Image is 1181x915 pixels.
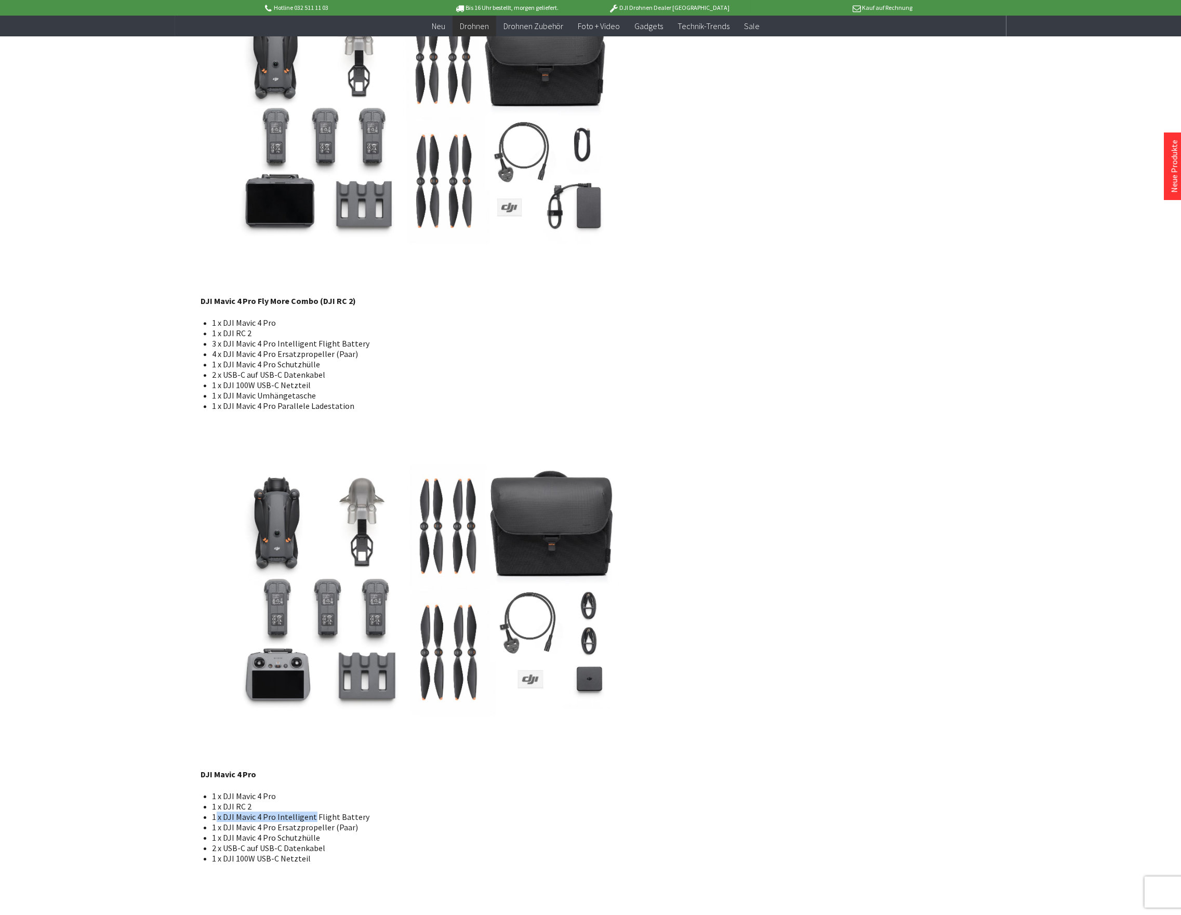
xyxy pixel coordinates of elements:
[213,853,645,864] li: 1 x DJI 100W USB-C Netzteil
[213,801,645,812] li: 1 x DJI RC 2
[213,822,645,832] li: 1 x DJI Mavic 4 Pro Ersatzpropeller (Paar)
[201,419,652,758] img: DJI-Mavic-4-Pro-Fly-More-Combo-DJI-RC-2-_from-above_battery-detached
[213,349,645,359] li: 4 x DJI Mavic 4 Pro Ersatzpropeller (Paar)
[737,16,767,37] a: Sale
[263,2,426,14] p: Hotline 032 511 11 03
[635,21,664,31] span: Gadgets
[213,317,645,328] li: 1 x DJI Mavic 4 Pro
[1169,140,1179,193] a: Neue Produkte
[213,791,645,801] li: 1 x DJI Mavic 4 Pro
[496,16,571,37] a: Drohnen Zubehör
[213,401,645,411] li: 1 x DJI Mavic 4 Pro Parallele Ladestation
[213,328,645,338] li: 1 x DJI RC 2
[213,359,645,369] li: 1 x DJI Mavic 4 Pro Schutzhülle
[588,2,750,14] p: DJI Drohnen Dealer [GEOGRAPHIC_DATA]
[571,16,628,37] a: Foto + Video
[453,16,496,37] a: Drohnen
[213,369,645,380] li: 2 x USB-C auf USB-C Datenkabel
[426,2,588,14] p: Bis 16 Uhr bestellt, morgen geliefert.
[424,16,453,37] a: Neu
[460,21,489,31] span: Drohnen
[213,380,645,390] li: 1 x DJI 100W USB-C Netzteil
[678,21,730,31] span: Technik-Trends
[201,296,356,306] strong: DJI Mavic 4 Pro Fly More Combo (DJI RC 2)
[671,16,737,37] a: Technik-Trends
[201,769,257,779] strong: DJI Mavic 4 Pro
[213,812,645,822] li: 1 x DJI Mavic 4 Pro Intelligent Flight Battery
[213,390,645,401] li: 1 x DJI Mavic Umhängetasche
[628,16,671,37] a: Gadgets
[750,2,912,14] p: Kauf auf Rechnung
[213,843,645,853] li: 2 x USB-C auf USB-C Datenkabel
[503,21,564,31] span: Drohnen Zubehör
[213,338,645,349] li: 3 x DJI Mavic 4 Pro Intelligent Flight Battery
[745,21,760,31] span: Sale
[432,21,445,31] span: Neu
[213,832,645,843] li: 1 x DJI Mavic 4 Pro Schutzhülle
[578,21,620,31] span: Foto + Video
